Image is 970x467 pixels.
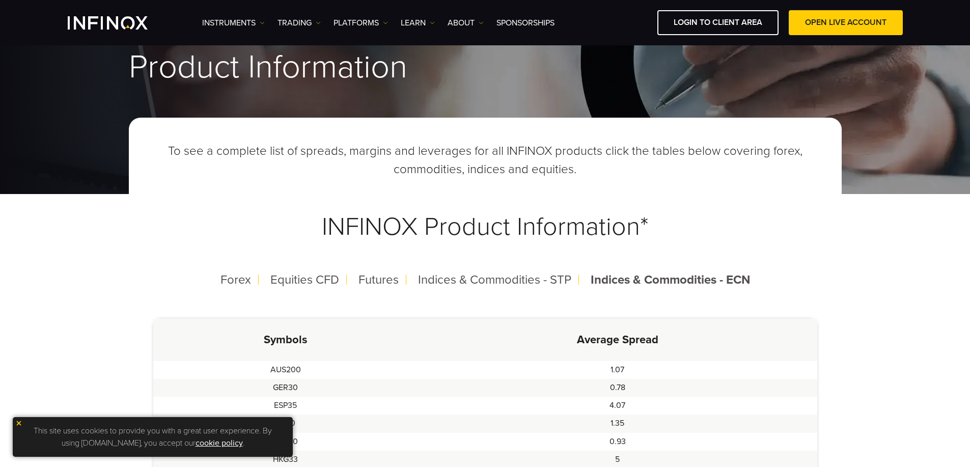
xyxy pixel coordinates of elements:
td: 0.78 [418,379,817,397]
img: yellow close icon [15,420,22,427]
span: Indices & Commodities - ECN [591,272,750,287]
span: Futures [358,272,399,287]
a: LOGIN TO CLIENT AREA [657,10,779,35]
h3: INFINOX Product Information* [153,187,817,267]
td: ESP35 [153,397,419,415]
a: TRADING [278,17,321,29]
td: 1.35 [418,415,817,432]
td: GER30 [153,379,419,397]
a: ABOUT [448,17,484,29]
span: Indices & Commodities - STP [418,272,571,287]
a: Instruments [202,17,265,29]
td: 0.93 [418,433,817,451]
a: cookie policy [196,438,243,448]
h1: Product Information [129,50,842,85]
span: Forex [220,272,251,287]
th: Average Spread [418,319,817,361]
td: AUS200 [153,361,419,379]
a: SPONSORSHIPS [496,17,555,29]
td: 4.07 [418,397,817,415]
p: To see a complete list of spreads, margins and leverages for all INFINOX products click the table... [153,142,817,179]
th: Symbols [153,319,419,361]
td: 1.07 [418,361,817,379]
a: INFINOX Logo [68,16,172,30]
span: Equities CFD [270,272,339,287]
a: OPEN LIVE ACCOUNT [789,10,903,35]
p: This site uses cookies to provide you with a great user experience. By using [DOMAIN_NAME], you a... [18,422,288,452]
a: PLATFORMS [334,17,388,29]
a: Learn [401,17,435,29]
td: EU50 [153,415,419,432]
